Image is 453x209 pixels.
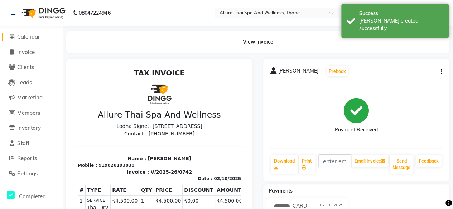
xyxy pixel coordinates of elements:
[2,63,61,71] a: Clients
[17,94,43,101] span: Marketing
[17,64,34,70] span: Clients
[17,33,40,40] span: Calendar
[17,155,37,161] span: Reports
[17,124,41,131] span: Inventory
[4,103,168,110] p: Invoice : V/2025-26/0742
[352,155,388,167] button: Email Invoice
[19,193,46,200] span: Completed
[136,197,172,205] div: ₹4,500.00
[100,175,136,182] div: NET
[327,66,348,76] button: Prebook
[269,188,293,194] span: Payments
[359,10,443,17] div: Success
[66,31,449,53] div: View Invoice
[37,119,66,130] th: RATE
[17,49,35,55] span: Invoice
[141,119,170,130] th: AMOUNT
[2,139,61,148] a: Staff
[5,119,12,130] th: #
[100,182,136,197] div: GRAND TOTAL
[17,170,38,177] span: Settings
[18,3,67,23] img: logo
[17,109,40,116] span: Members
[4,64,168,72] p: Contact : [PHONE_NUMBER]
[100,197,136,205] div: Paid
[37,130,66,162] td: ₹4,500.00
[14,131,35,138] small: SERVICE
[136,167,172,175] div: ₹4,500.00
[278,67,318,77] span: [PERSON_NAME]
[2,154,61,163] a: Reports
[4,89,168,96] p: Name : [PERSON_NAME]
[25,96,61,103] div: 919820193030
[2,170,61,178] a: Settings
[2,48,61,56] a: Invoice
[390,155,413,174] button: Send Message
[299,155,315,174] a: Print
[4,57,168,64] p: Lodha Signet, [STREET_ADDRESS]
[2,109,61,117] a: Members
[271,155,298,174] a: Download
[2,94,61,102] a: Marketing
[124,110,139,116] div: Date :
[4,44,168,54] h3: Allure Thai Spa And Wellness
[17,140,29,146] span: Staff
[5,130,12,162] td: 1
[80,130,109,162] td: ₹4,500.00
[140,110,168,116] div: 02/10/2025
[79,3,110,23] b: 08047224946
[136,175,172,182] div: ₹4,285.71
[80,119,109,130] th: PRICE
[335,126,378,134] div: Payment Received
[12,119,37,130] th: TYPE
[2,124,61,132] a: Inventory
[4,96,24,103] div: Mobile :
[17,79,32,86] span: Leads
[141,130,170,162] td: ₹4,500.00
[2,33,61,41] a: Calendar
[109,119,142,130] th: DISCOUNT
[318,154,351,168] input: enter email
[109,130,142,162] td: ₹0.00
[4,3,168,11] h2: TAX INVOICE
[100,167,136,175] div: SUBTOTAL
[416,155,442,167] a: Feedback
[14,138,35,161] span: Thai Dry Massage - 90
[359,17,443,32] div: Bill created successfully.
[136,182,172,197] div: ₹4,500.00
[2,79,61,87] a: Leads
[66,119,81,130] th: QTY
[66,130,81,162] td: 1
